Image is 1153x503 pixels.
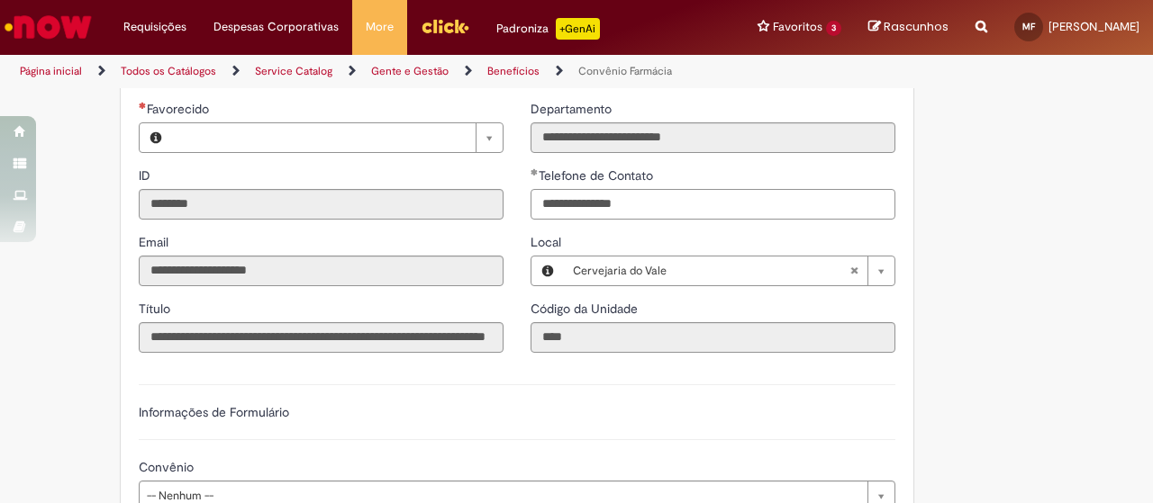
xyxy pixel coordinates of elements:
[139,167,154,184] span: Somente leitura - ID
[139,256,504,286] input: Email
[123,18,186,36] span: Requisições
[539,167,657,184] span: Telefone de Contato
[139,300,174,318] label: Somente leitura - Título
[121,64,216,78] a: Todos os Catálogos
[573,256,849,285] span: Cervejaria do Vale
[578,64,672,78] a: Convênio Farmácia
[147,101,213,117] span: Necessários - Favorecido
[531,189,895,220] input: Telefone de Contato
[884,18,949,35] span: Rascunhos
[531,122,895,153] input: Departamento
[139,102,147,109] span: Necessários
[213,18,339,36] span: Despesas Corporativas
[139,404,289,420] label: Informações de Formulário
[531,322,895,353] input: Código da Unidade
[255,64,332,78] a: Service Catalog
[531,234,565,250] span: Local
[139,166,154,184] label: Somente leitura - ID
[840,256,867,285] abbr: Limpar campo Local
[496,18,600,40] div: Padroniza
[556,18,600,40] p: +GenAi
[1049,19,1139,34] span: [PERSON_NAME]
[20,64,82,78] a: Página inicial
[773,18,822,36] span: Favoritos
[564,256,894,285] a: Cervejaria do ValeLimpar campo Local
[140,123,172,152] button: Favorecido, Visualizar este registro
[139,322,504,353] input: Título
[531,100,615,118] label: Somente leitura - Departamento
[139,189,504,220] input: ID
[421,13,469,40] img: click_logo_yellow_360x200.png
[826,21,841,36] span: 3
[868,19,949,36] a: Rascunhos
[531,300,641,318] label: Somente leitura - Código da Unidade
[172,123,503,152] a: Limpar campo Favorecido
[139,234,172,250] span: Somente leitura - Email
[531,301,641,317] span: Somente leitura - Código da Unidade
[139,459,197,475] span: Convênio
[531,256,564,285] button: Local, Visualizar este registro Cervejaria do Vale
[139,301,174,317] span: Somente leitura - Título
[14,55,755,88] ul: Trilhas de página
[371,64,449,78] a: Gente e Gestão
[531,168,539,175] span: Obrigatório Preenchido
[487,64,540,78] a: Benefícios
[139,233,172,251] label: Somente leitura - Email
[1022,21,1035,32] span: MF
[366,18,394,36] span: More
[531,101,615,117] span: Somente leitura - Departamento
[2,9,95,45] img: ServiceNow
